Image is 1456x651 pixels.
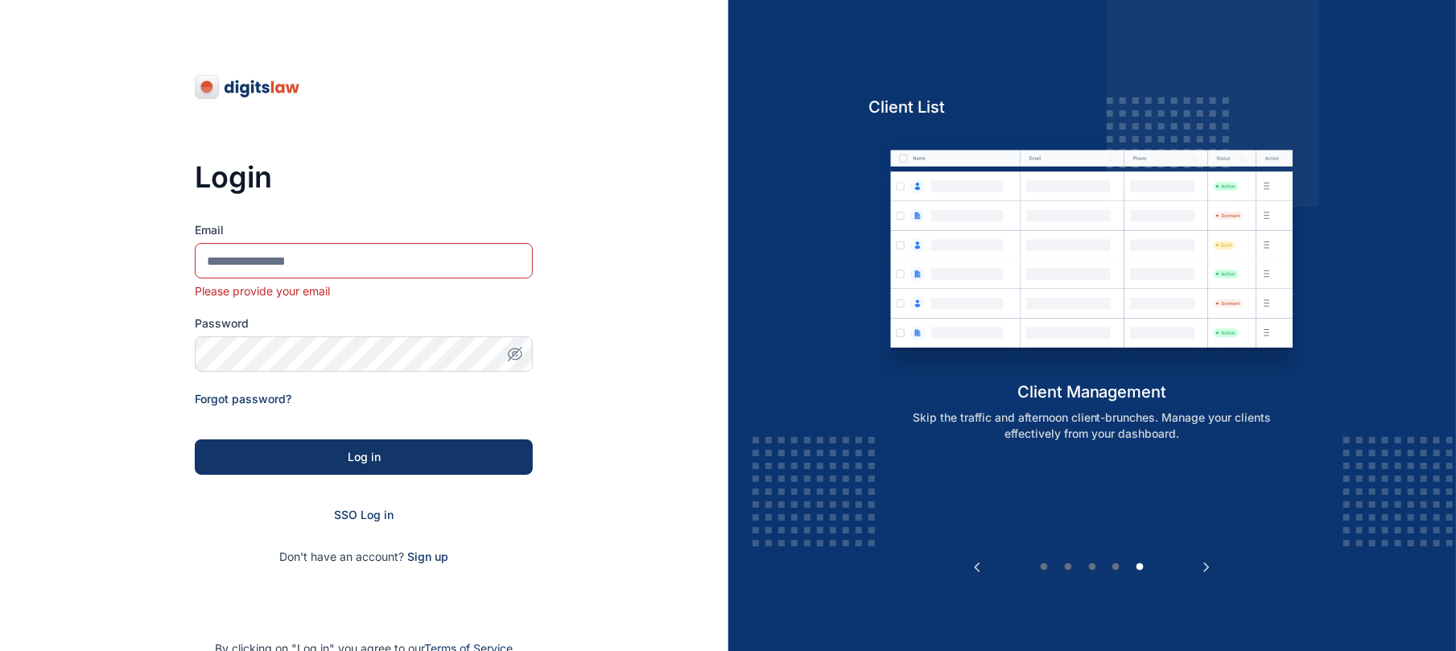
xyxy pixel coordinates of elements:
[334,508,394,521] a: SSO Log in
[868,96,1315,118] h5: Client List
[1060,559,1076,575] button: 2
[969,559,985,575] button: Previous
[1036,559,1052,575] button: 1
[1084,559,1100,575] button: 3
[195,161,533,193] h3: Login
[195,549,533,565] p: Don't have an account?
[868,381,1315,403] h5: client management
[886,410,1298,442] p: Skip the traffic and afternoon client-brunches. Manage your clients effectively from your dashboard.
[195,222,533,238] label: Email
[1108,559,1124,575] button: 4
[407,550,448,563] a: Sign up
[195,74,301,100] img: digitslaw-logo
[868,130,1315,381] img: client-management.svg
[1132,559,1149,575] button: 5
[195,283,533,299] div: Please provide your email
[195,392,291,406] a: Forgot password?
[195,315,533,332] label: Password
[195,439,533,475] button: Log in
[221,449,507,465] div: Log in
[1198,559,1215,575] button: Next
[407,549,448,565] span: Sign up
